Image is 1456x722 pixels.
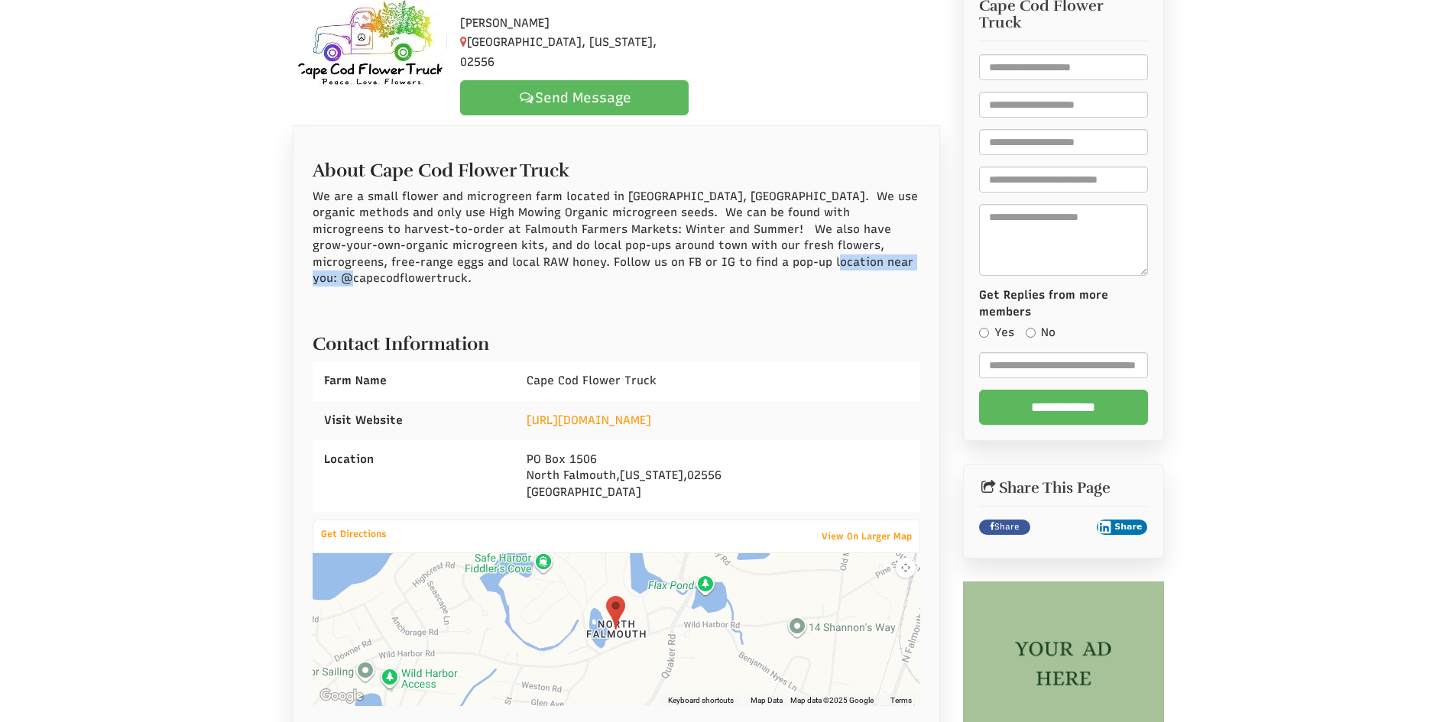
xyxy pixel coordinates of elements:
button: Map Data [751,695,783,706]
a: Get Directions [313,525,394,543]
input: No [1026,328,1036,338]
a: [URL][DOMAIN_NAME] [527,413,651,427]
img: Google [316,686,367,706]
a: View On Larger Map [814,526,919,547]
span: [PERSON_NAME] [460,16,550,30]
input: Yes [979,328,989,338]
span: [GEOGRAPHIC_DATA], [US_STATE], 02556 [460,35,657,69]
span: PO Box 1506 [527,452,597,466]
span: Map data ©2025 Google [790,695,874,706]
h2: Share This Page [979,480,1148,497]
div: Location [313,440,515,479]
a: Send Message [460,80,689,115]
span: [US_STATE] [620,468,683,482]
p: We are a small flower and microgreen farm located in [GEOGRAPHIC_DATA], [GEOGRAPHIC_DATA]. We use... [313,189,921,287]
div: Visit Website [313,401,515,440]
button: Keyboard shortcuts [668,695,734,706]
button: Map camera controls [896,558,916,578]
h2: Contact Information [313,326,921,354]
iframe: X Post Button [1038,520,1089,535]
label: Get Replies from more members [979,287,1148,320]
h2: About Cape Cod Flower Truck [313,153,921,180]
span: Cape Cod Flower Truck [527,374,657,387]
ul: Profile Tabs [293,125,941,126]
label: Yes [979,325,1014,341]
label: No [1026,325,1056,341]
div: , , [GEOGRAPHIC_DATA] [515,440,920,512]
a: Terms (opens in new tab) [890,695,912,706]
span: North Falmouth [527,468,616,482]
button: Share [1097,520,1148,535]
a: Open this area in Google Maps (opens a new window) [316,686,367,706]
span: 02556 [687,468,722,482]
a: Share [979,520,1030,535]
div: Farm Name [313,361,515,400]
